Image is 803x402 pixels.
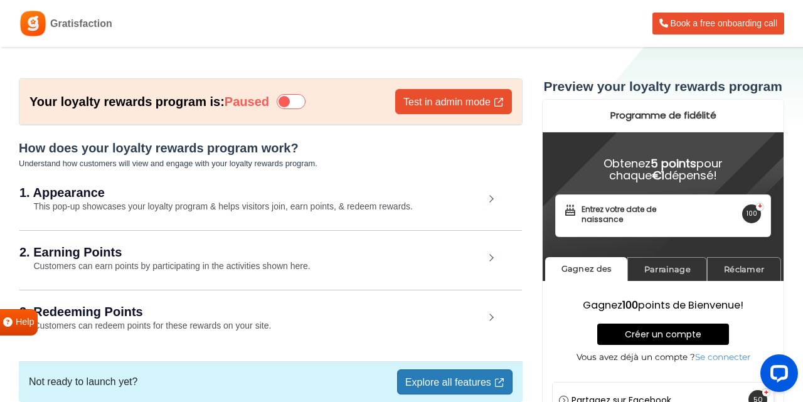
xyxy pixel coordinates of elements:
h2: 3. Redeeming Points [19,305,484,318]
a: Réclamer [165,158,239,182]
iframe: LiveChat chat widget [750,349,803,402]
strong: 100 [80,199,96,213]
small: Customers can earn points by participating in the activities shown here. [19,261,311,271]
a: Parrainage [85,158,165,182]
h3: Gagnez points de Bienvenue! [23,201,220,212]
span: Not ready to launch yet? [29,374,137,389]
strong: 5 points [109,56,154,72]
span: Gratisfaction [50,16,112,31]
h4: Obtenez pour chaque dépensé! [13,58,229,83]
h6: Your loyalty rewards program is: [29,94,269,109]
a: Se connecter [153,253,208,263]
span: Help [16,315,35,329]
a: Gratisfaction [19,9,112,38]
h3: Preview your loyalty rewards program [542,78,784,94]
small: This pop-up showcases your loyalty program & helps visitors join, earn points, & redeem rewards. [19,201,413,211]
small: Customers can redeem points for these rewards on your site. [19,320,271,331]
h2: 1. Appearance [19,186,484,199]
strong: €1 [110,68,122,84]
h2: Programme de fidélité [7,11,235,22]
a: Test in admin mode [395,89,512,114]
a: Book a free onboarding call [652,13,784,34]
h2: 2. Earning Points [19,246,484,258]
a: Créer un compte [55,225,187,246]
h5: How does your loyalty rewards program work? [19,140,523,156]
a: Explore all features [397,369,513,394]
a: Gagnez des [3,158,85,182]
small: Understand how customers will view and engage with your loyalty rewards program. [19,159,317,168]
img: Gratisfaction [19,9,47,38]
strong: Paused [225,95,269,108]
p: Vous avez déjà un compte ? [23,252,220,264]
span: Book a free onboarding call [671,18,777,28]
